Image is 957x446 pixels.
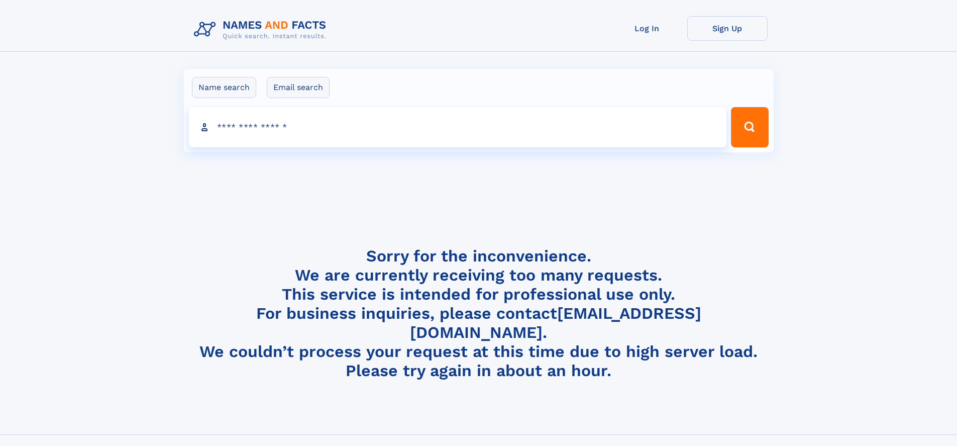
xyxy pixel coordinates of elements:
[190,16,335,43] img: Logo Names and Facts
[607,16,687,41] a: Log In
[190,246,768,381] h4: Sorry for the inconvenience. We are currently receiving too many requests. This service is intend...
[410,304,701,342] a: [EMAIL_ADDRESS][DOMAIN_NAME]
[192,77,256,98] label: Name search
[687,16,768,41] a: Sign Up
[267,77,330,98] label: Email search
[189,107,727,147] input: search input
[731,107,768,147] button: Search Button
